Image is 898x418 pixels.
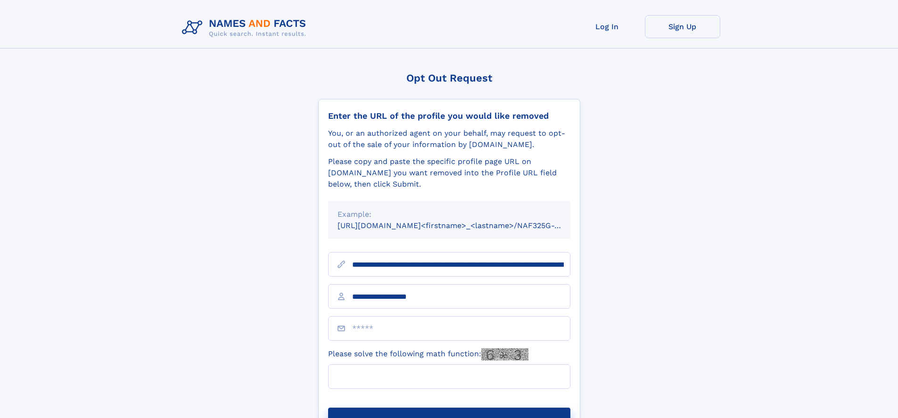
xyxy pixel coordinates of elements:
[328,128,570,150] div: You, or an authorized agent on your behalf, may request to opt-out of the sale of your informatio...
[645,15,720,38] a: Sign Up
[338,209,561,220] div: Example:
[328,348,528,361] label: Please solve the following math function:
[328,111,570,121] div: Enter the URL of the profile you would like removed
[338,221,588,230] small: [URL][DOMAIN_NAME]<firstname>_<lastname>/NAF325G-xxxxxxxx
[318,72,580,84] div: Opt Out Request
[328,156,570,190] div: Please copy and paste the specific profile page URL on [DOMAIN_NAME] you want removed into the Pr...
[569,15,645,38] a: Log In
[178,15,314,41] img: Logo Names and Facts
